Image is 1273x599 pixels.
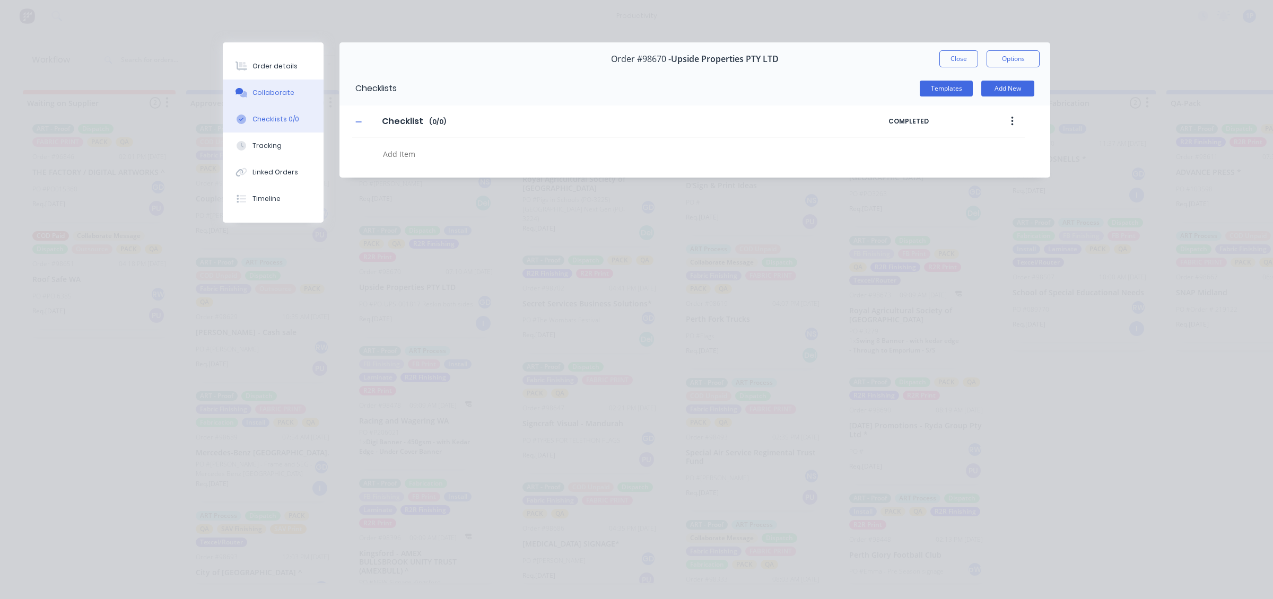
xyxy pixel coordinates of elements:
[611,54,671,64] span: Order #98670 -
[223,80,324,106] button: Collaborate
[920,81,973,96] button: Templates
[888,117,979,126] span: COMPLETED
[252,114,299,124] div: Checklists 0/0
[223,159,324,186] button: Linked Orders
[223,53,324,80] button: Order details
[223,106,324,133] button: Checklists 0/0
[429,117,446,127] span: ( 0 / 0 )
[981,81,1034,96] button: Add New
[671,54,779,64] span: Upside Properties PTY LTD
[987,50,1040,67] button: Options
[376,113,429,129] input: Enter Checklist name
[252,141,282,151] div: Tracking
[252,88,294,98] div: Collaborate
[339,72,397,105] div: Checklists
[252,168,298,177] div: Linked Orders
[252,61,298,71] div: Order details
[223,186,324,212] button: Timeline
[223,133,324,159] button: Tracking
[252,194,281,204] div: Timeline
[939,50,978,67] button: Close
